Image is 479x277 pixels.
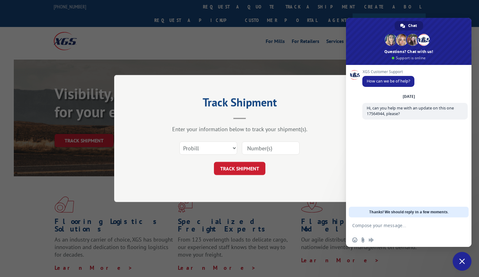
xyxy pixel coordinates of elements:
span: Insert an emoji [352,237,357,242]
div: Close chat [453,252,471,271]
span: Send a file [360,237,365,242]
textarea: Compose your message... [352,223,451,228]
span: How can we be of help? [367,78,410,84]
div: Enter your information below to track your shipment(s). [146,125,334,133]
span: XGS Customer Support [362,70,414,74]
span: Thanks! We should reply in a few moments. [369,207,449,217]
input: Number(s) [242,141,300,155]
div: [DATE] [403,95,415,99]
h2: Track Shipment [146,98,334,110]
span: Audio message [369,237,374,242]
span: Chat [408,21,417,30]
div: Chat [395,21,423,30]
span: Hi, can you help me with an update on this one 17564944, please? [367,105,454,116]
button: TRACK SHIPMENT [214,162,265,175]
